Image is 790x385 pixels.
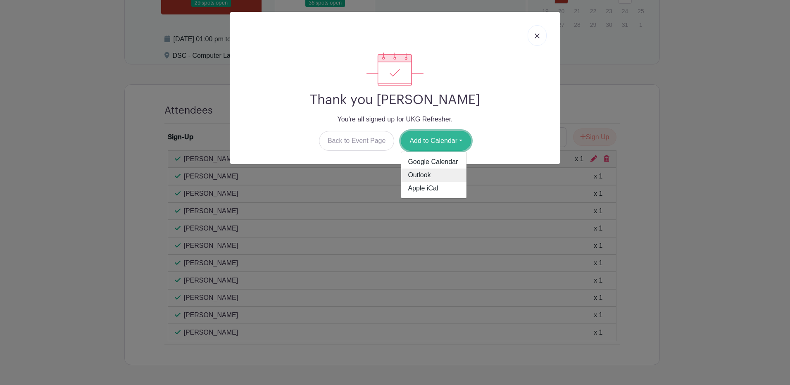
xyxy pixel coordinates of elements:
[401,155,466,169] a: Google Calendar
[401,182,466,195] a: Apple iCal
[319,131,395,151] a: Back to Event Page
[401,169,466,182] a: Outlook
[237,114,553,124] p: You're all signed up for UKG Refresher.
[401,131,471,151] button: Add to Calendar
[237,92,553,108] h2: Thank you [PERSON_NAME]
[366,52,424,86] img: signup_complete-c468d5dda3e2740ee63a24cb0ba0d3ce5d8a4ecd24259e683200fb1569d990c8.svg
[535,33,540,38] img: close_button-5f87c8562297e5c2d7936805f587ecaba9071eb48480494691a3f1689db116b3.svg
